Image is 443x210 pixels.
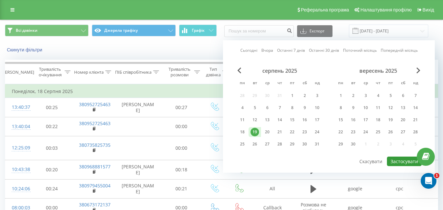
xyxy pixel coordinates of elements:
[161,179,202,198] td: 00:21
[275,79,285,88] abbr: четвер
[311,139,323,149] div: нд 31 серп 2025 р.
[161,117,202,136] td: 00:00
[237,79,247,88] abbr: понеділок
[372,127,384,137] div: чт 25 вер 2025 р.
[286,139,298,149] div: пт 29 серп 2025 р.
[224,25,294,37] input: Пошук за номером
[386,91,395,100] div: 5
[79,163,111,170] a: 380968881577
[261,115,273,125] div: ср 13 серп 2025 р.
[411,116,420,124] div: 21
[92,25,175,36] button: Джерела трафіку
[249,103,261,113] div: вт 5 серп 2025 р.
[261,127,273,137] div: ср 20 серп 2025 р.
[411,79,420,88] abbr: неділя
[277,47,305,53] a: Останні 7 днів
[349,116,357,124] div: 16
[300,79,310,88] abbr: субота
[251,179,294,198] td: All
[334,139,347,149] div: пн 29 вер 2025 р.
[167,67,192,78] div: Тривалість розмови
[311,115,323,125] div: нд 17 серп 2025 р.
[238,116,247,124] div: 11
[300,140,309,148] div: 30
[298,103,311,113] div: сб 9 серп 2025 р.
[336,91,345,100] div: 1
[384,115,397,125] div: пт 19 вер 2025 р.
[238,140,247,148] div: 25
[356,157,386,166] button: Скасувати
[399,91,407,100] div: 6
[384,127,397,137] div: пт 26 вер 2025 р.
[349,91,357,100] div: 2
[261,139,273,149] div: ср 27 серп 2025 р.
[249,139,261,149] div: вт 26 серп 2025 р.
[286,115,298,125] div: пт 15 серп 2025 р.
[238,104,247,112] div: 4
[361,128,370,136] div: 24
[179,25,217,36] button: Графік
[251,128,259,136] div: 19
[399,128,407,136] div: 27
[275,116,284,124] div: 14
[273,127,286,137] div: чт 21 серп 2025 р.
[79,120,111,126] a: 380952725463
[5,47,46,53] button: Скинути фільтри
[313,91,321,100] div: 3
[273,103,286,113] div: чт 7 серп 2025 р.
[31,98,72,117] td: 00:25
[263,140,272,148] div: 27
[384,103,397,113] div: пт 12 вер 2025 р.
[343,47,377,53] a: Поточний місяць
[261,47,273,53] a: Вчора
[12,101,25,114] div: 13:40:37
[115,98,161,117] td: [PERSON_NAME]
[5,25,89,36] button: Всі дзвінки
[236,103,249,113] div: пн 4 серп 2025 р.
[273,115,286,125] div: чт 14 серп 2025 р.
[79,101,111,107] a: 380952725463
[386,116,395,124] div: 19
[297,25,332,37] button: Експорт
[311,127,323,137] div: нд 24 серп 2025 р.
[359,91,372,101] div: ср 3 вер 2025 р.
[313,116,321,124] div: 17
[334,127,347,137] div: пн 22 вер 2025 р.
[409,127,422,137] div: нд 28 вер 2025 р.
[398,79,408,88] abbr: субота
[374,128,382,136] div: 25
[161,136,202,160] td: 00:00
[301,7,349,12] span: Реферальна програма
[361,104,370,112] div: 10
[236,127,249,137] div: пн 18 серп 2025 р.
[300,128,309,136] div: 23
[115,179,161,198] td: [PERSON_NAME]
[399,104,407,112] div: 13
[373,79,383,88] abbr: четвер
[74,69,104,75] div: Номер клієнта
[262,79,272,88] abbr: середа
[275,104,284,112] div: 7
[377,179,422,198] td: cpc
[334,103,347,113] div: пн 8 вер 2025 р.
[348,79,358,88] abbr: вівторок
[374,116,382,124] div: 18
[334,115,347,125] div: пн 15 вер 2025 р.
[286,91,298,101] div: пт 1 серп 2025 р.
[31,160,72,179] td: 00:20
[12,163,25,176] div: 10:43:38
[263,128,272,136] div: 20
[372,91,384,101] div: чт 4 вер 2025 р.
[397,127,409,137] div: сб 27 вер 2025 р.
[374,104,382,112] div: 11
[347,127,359,137] div: вт 23 вер 2025 р.
[288,116,296,124] div: 15
[359,115,372,125] div: ср 17 вер 2025 р.
[249,127,261,137] div: вт 19 серп 2025 р.
[397,115,409,125] div: сб 20 вер 2025 р.
[336,104,345,112] div: 8
[298,127,311,137] div: сб 23 серп 2025 р.
[12,142,25,154] div: 12:25:09
[312,79,322,88] abbr: неділя
[349,140,357,148] div: 30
